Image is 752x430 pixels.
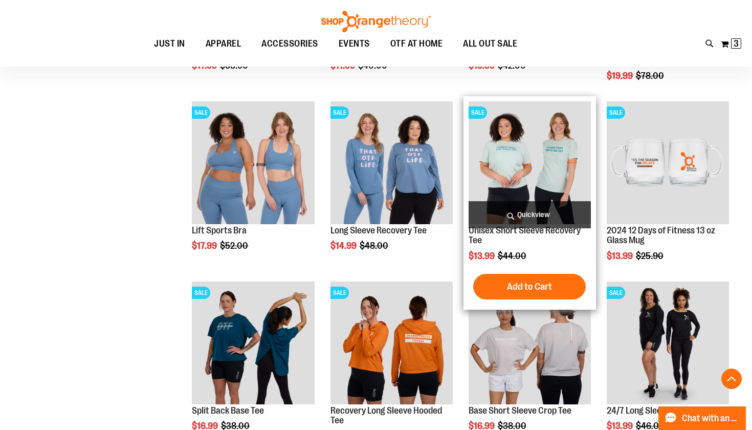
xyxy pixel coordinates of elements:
a: Main of 2024 AUGUST Long Sleeve Recovery TeeSALE [330,101,453,225]
span: JUST IN [154,32,185,55]
button: Chat with an Expert [658,406,746,430]
span: $19.99 [607,71,634,81]
span: SALE [330,106,349,119]
a: Main Image of Recovery Long Sleeve Hooded TeeSALE [330,282,453,405]
span: $52.00 [220,241,250,251]
span: OTF AT HOME [390,32,443,55]
a: Quickview [469,201,591,228]
img: Main Image of Base Short Sleeve Crop Tee [469,282,591,404]
img: Main of 2024 Covention Lift Sports Bra [192,101,314,224]
a: Split Back Base TeeSALE [192,282,314,405]
span: ALL OUT SALE [463,32,517,55]
a: Long Sleeve Recovery Tee [330,225,427,235]
span: $48.00 [360,241,390,251]
span: $44.00 [498,251,528,261]
img: Shop Orangetheory [320,11,432,32]
span: ACCESSORIES [261,32,318,55]
div: product [187,96,319,277]
span: SALE [192,287,210,299]
button: Back To Top [721,369,742,389]
span: SALE [330,287,349,299]
span: $13.99 [469,251,496,261]
a: Main of 2024 Covention Lift Sports BraSALE [192,101,314,225]
span: SALE [192,106,210,119]
a: 24/7 Long Sleeve Crop Tee [607,405,705,416]
img: 24/7 Long Sleeve Crop Tee [607,282,729,404]
img: Main of 2024 AUGUST Long Sleeve Recovery Tee [330,101,453,224]
a: Main image of 2024 12 Days of Fitness 13 oz Glass MugSALE [607,101,729,225]
a: Main of 2024 AUGUST Unisex Short Sleeve Recovery TeeSALE [469,101,591,225]
div: product [463,96,596,310]
span: Chat with an Expert [682,414,740,423]
img: Main Image of Recovery Long Sleeve Hooded Tee [330,282,453,404]
a: Unisex Short Sleeve Recovery Tee [469,225,581,246]
img: Main of 2024 AUGUST Unisex Short Sleeve Recovery Tee [469,101,591,224]
span: EVENTS [339,32,370,55]
a: Lift Sports Bra [192,225,247,235]
a: Split Back Base Tee [192,405,264,416]
a: Main Image of Base Short Sleeve Crop TeeSALE [469,282,591,405]
img: Main image of 2024 12 Days of Fitness 13 oz Glass Mug [607,101,729,224]
span: 3 [734,38,739,49]
a: Recovery Long Sleeve Hooded Tee [330,405,442,426]
div: product [602,96,734,287]
span: Add to Cart [507,281,552,292]
a: 24/7 Long Sleeve Crop TeeSALE [607,282,729,405]
span: $78.00 [636,71,666,81]
span: SALE [469,106,487,119]
span: $14.99 [330,241,358,251]
a: Base Short Sleeve Crop Tee [469,405,571,416]
a: 2024 12 Days of Fitness 13 oz Glass Mug [607,225,715,246]
img: Split Back Base Tee [192,282,314,404]
div: product [325,96,458,277]
span: SALE [607,106,625,119]
span: $13.99 [607,251,634,261]
span: $17.99 [192,241,218,251]
button: Add to Cart [473,274,586,299]
span: APPAREL [206,32,241,55]
span: $25.90 [636,251,665,261]
span: SALE [607,287,625,299]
